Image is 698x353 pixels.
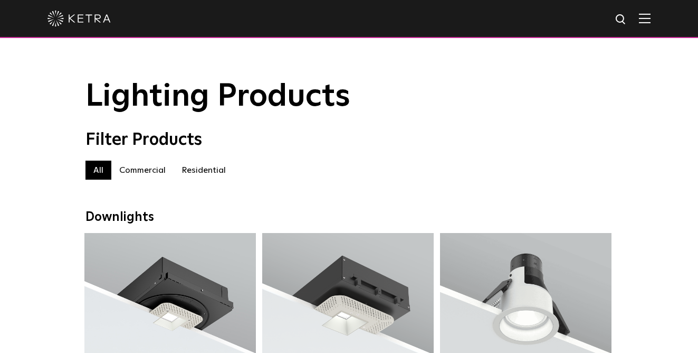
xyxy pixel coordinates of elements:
[85,130,613,150] div: Filter Products
[85,210,613,225] div: Downlights
[615,13,628,26] img: search icon
[639,13,651,23] img: Hamburger%20Nav.svg
[85,161,111,180] label: All
[85,81,350,113] span: Lighting Products
[174,161,234,180] label: Residential
[111,161,174,180] label: Commercial
[47,11,111,26] img: ketra-logo-2019-white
